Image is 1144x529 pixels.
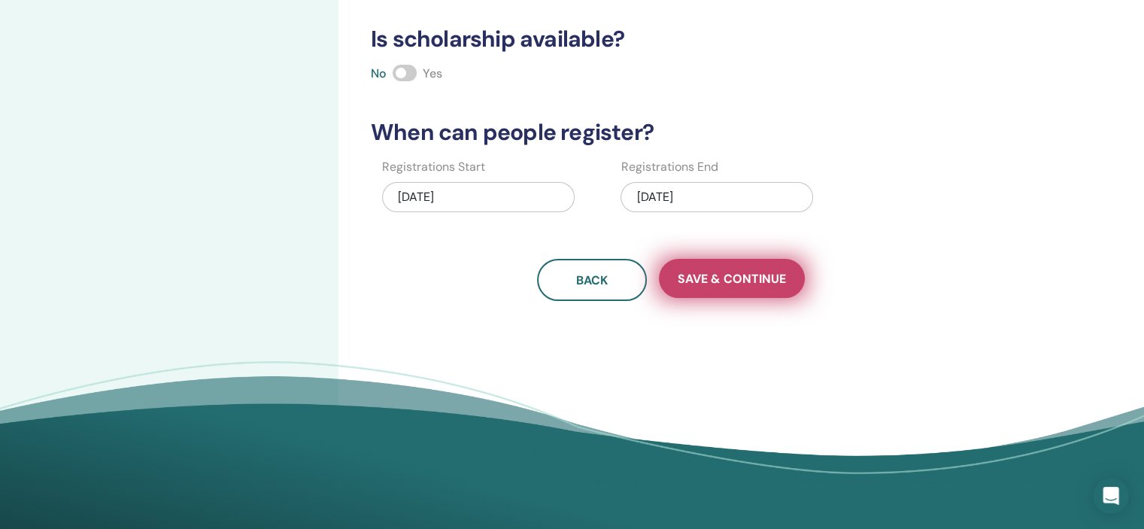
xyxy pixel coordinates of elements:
[362,26,980,53] h3: Is scholarship available?
[382,158,485,176] label: Registrations Start
[382,182,575,212] div: [DATE]
[537,259,647,301] button: Back
[1093,478,1129,514] div: Open Intercom Messenger
[621,158,718,176] label: Registrations End
[371,65,387,81] span: No
[659,259,805,298] button: Save & Continue
[576,272,608,288] span: Back
[621,182,813,212] div: [DATE]
[678,271,786,287] span: Save & Continue
[423,65,442,81] span: Yes
[362,119,980,146] h3: When can people register?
